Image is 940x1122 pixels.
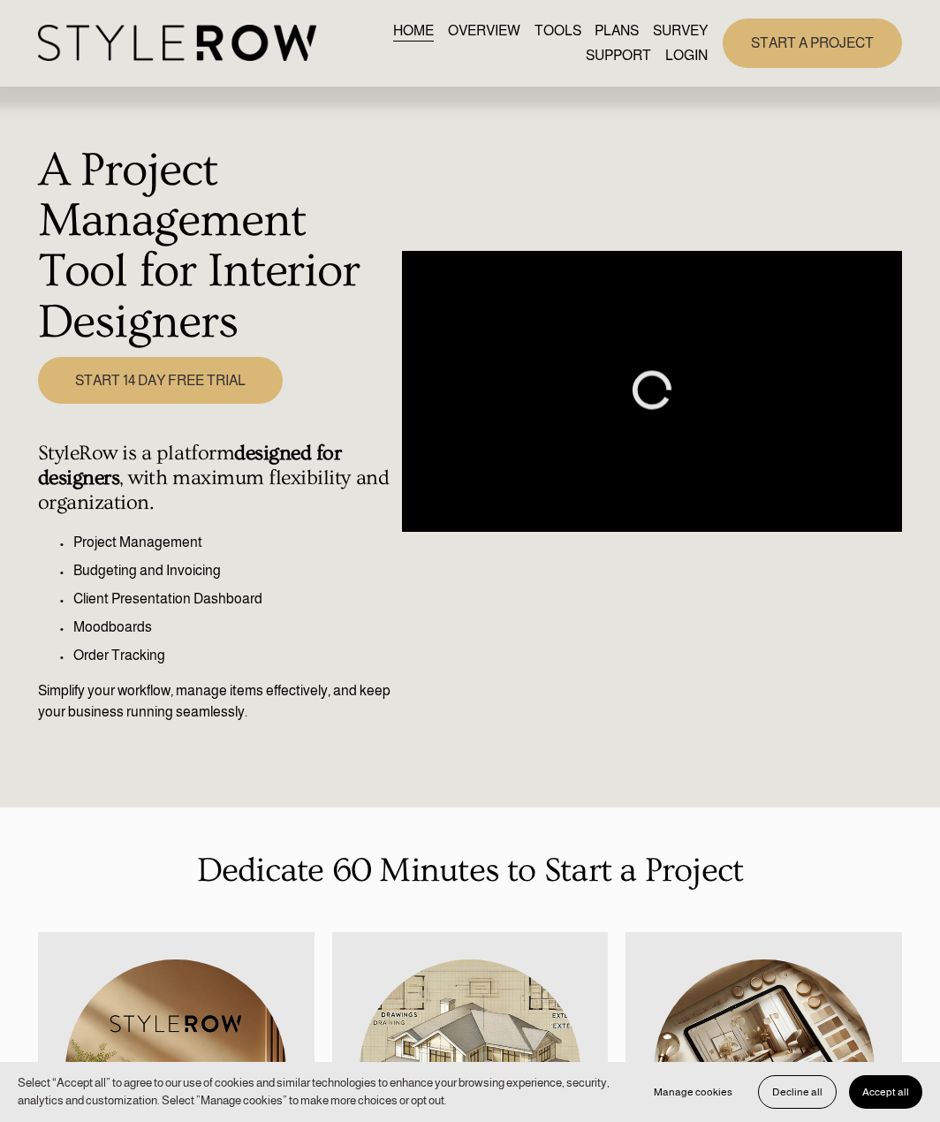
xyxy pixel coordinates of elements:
[73,560,392,581] p: Budgeting and Invoicing
[758,1075,837,1109] button: Decline all
[653,19,708,43] a: SURVEY
[38,442,392,515] h4: StyleRow is a platform , with maximum flexibility and organization.
[38,357,284,404] a: START 14 DAY FREE TRIAL
[73,645,392,666] p: Order Tracking
[586,45,651,66] span: SUPPORT
[862,1086,909,1098] span: Accept all
[723,19,902,67] a: START A PROJECT
[595,19,639,43] a: PLANS
[654,1086,732,1098] span: Manage cookies
[73,588,392,610] p: Client Presentation Dashboard
[849,1075,922,1109] button: Accept all
[665,43,708,67] a: LOGIN
[38,25,316,61] img: StyleRow
[772,1086,822,1098] span: Decline all
[38,680,392,723] p: Simplify your workflow, manage items effectively, and keep your business running seamlessly.
[534,19,581,43] a: TOOLS
[38,442,346,489] strong: designed for designers
[73,532,392,553] p: Project Management
[641,1075,746,1109] button: Manage cookies
[586,43,651,67] a: folder dropdown
[73,617,392,638] p: Moodboards
[18,1074,623,1110] p: Select “Accept all” to agree to our use of cookies and similar technologies to enhance your brows...
[448,19,520,43] a: OVERVIEW
[393,19,434,43] a: HOME
[38,145,392,347] h1: A Project Management Tool for Interior Designers
[38,845,903,896] p: Dedicate 60 Minutes to Start a Project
